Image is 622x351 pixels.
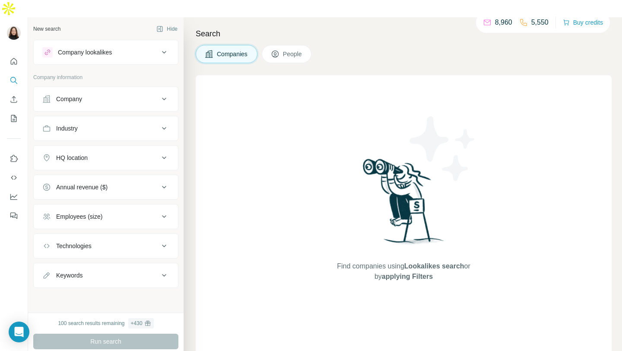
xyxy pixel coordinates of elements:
button: Enrich CSV [7,92,21,107]
p: 8,960 [495,17,512,28]
button: HQ location [34,147,178,168]
div: Industry [56,124,78,133]
span: applying Filters [382,273,433,280]
img: Avatar [7,26,21,40]
p: Company information [33,73,178,81]
div: Employees (size) [56,212,102,221]
button: Feedback [7,208,21,223]
div: + 430 [131,319,143,327]
button: Technologies [34,236,178,256]
div: Company [56,95,82,103]
div: HQ location [56,153,88,162]
button: Employees (size) [34,206,178,227]
img: Surfe Illustration - Stars [404,110,482,188]
button: Company [34,89,178,109]
button: Quick start [7,54,21,69]
div: Keywords [56,271,83,280]
span: Find companies using or by [334,261,473,282]
div: 100 search results remaining [58,318,153,329]
div: Annual revenue ($) [56,183,108,191]
button: Industry [34,118,178,139]
button: My lists [7,111,21,126]
button: Search [7,73,21,88]
img: Surfe Illustration - Woman searching with binoculars [359,156,449,253]
span: Companies [217,50,248,58]
p: 5,550 [531,17,549,28]
button: Keywords [34,265,178,286]
button: Dashboard [7,189,21,204]
button: Hide [150,22,184,35]
button: Company lookalikes [34,42,178,63]
div: Technologies [56,242,92,250]
span: Lookalikes search [404,262,464,270]
span: People [283,50,303,58]
button: Buy credits [563,16,603,29]
button: Annual revenue ($) [34,177,178,198]
button: Use Surfe on LinkedIn [7,151,21,166]
div: Open Intercom Messenger [9,322,29,342]
div: New search [33,25,60,33]
div: Company lookalikes [58,48,112,57]
h4: Search [196,28,612,40]
button: Use Surfe API [7,170,21,185]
